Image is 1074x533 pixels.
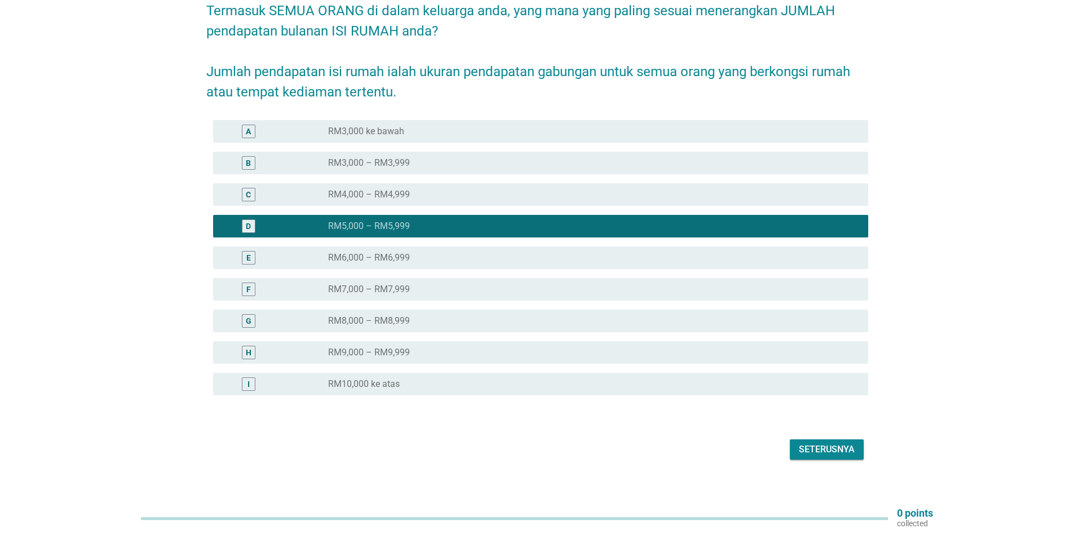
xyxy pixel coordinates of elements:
div: I [247,378,250,390]
button: Seterusnya [790,439,864,460]
label: RM7,000 – RM7,999 [328,284,410,295]
div: F [246,284,251,296]
div: G [246,315,251,327]
label: RM10,000 ke atas [328,378,400,390]
label: RM4,000 – RM4,999 [328,189,410,200]
label: RM9,000 – RM9,999 [328,347,410,358]
div: A [246,126,251,138]
div: Seterusnya [799,443,855,456]
div: H [246,347,251,359]
p: 0 points [897,508,933,518]
div: B [246,157,251,169]
p: collected [897,518,933,528]
div: D [246,221,251,232]
div: E [246,252,251,264]
label: RM5,000 – RM5,999 [328,221,410,232]
div: C [246,189,251,201]
label: RM8,000 – RM8,999 [328,315,410,327]
label: RM6,000 – RM6,999 [328,252,410,263]
label: RM3,000 ke bawah [328,126,404,137]
label: RM3,000 – RM3,999 [328,157,410,169]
